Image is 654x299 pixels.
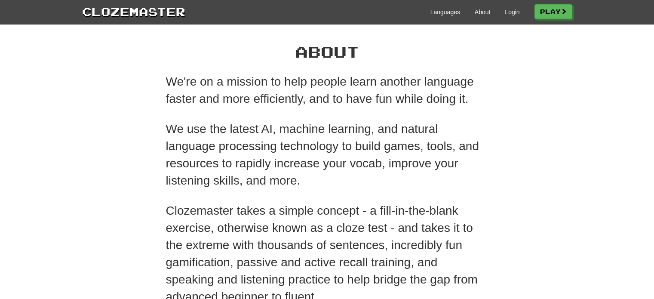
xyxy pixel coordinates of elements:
[166,120,488,189] p: We use the latest AI, machine learning, and natural language processing technology to build games...
[534,4,572,19] a: Play
[430,8,460,16] a: Languages
[82,3,185,19] a: Clozemaster
[166,43,488,60] h1: About
[475,8,491,16] a: About
[505,8,519,16] a: Login
[166,73,488,108] p: We're on a mission to help people learn another language faster and more efficiently, and to have...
